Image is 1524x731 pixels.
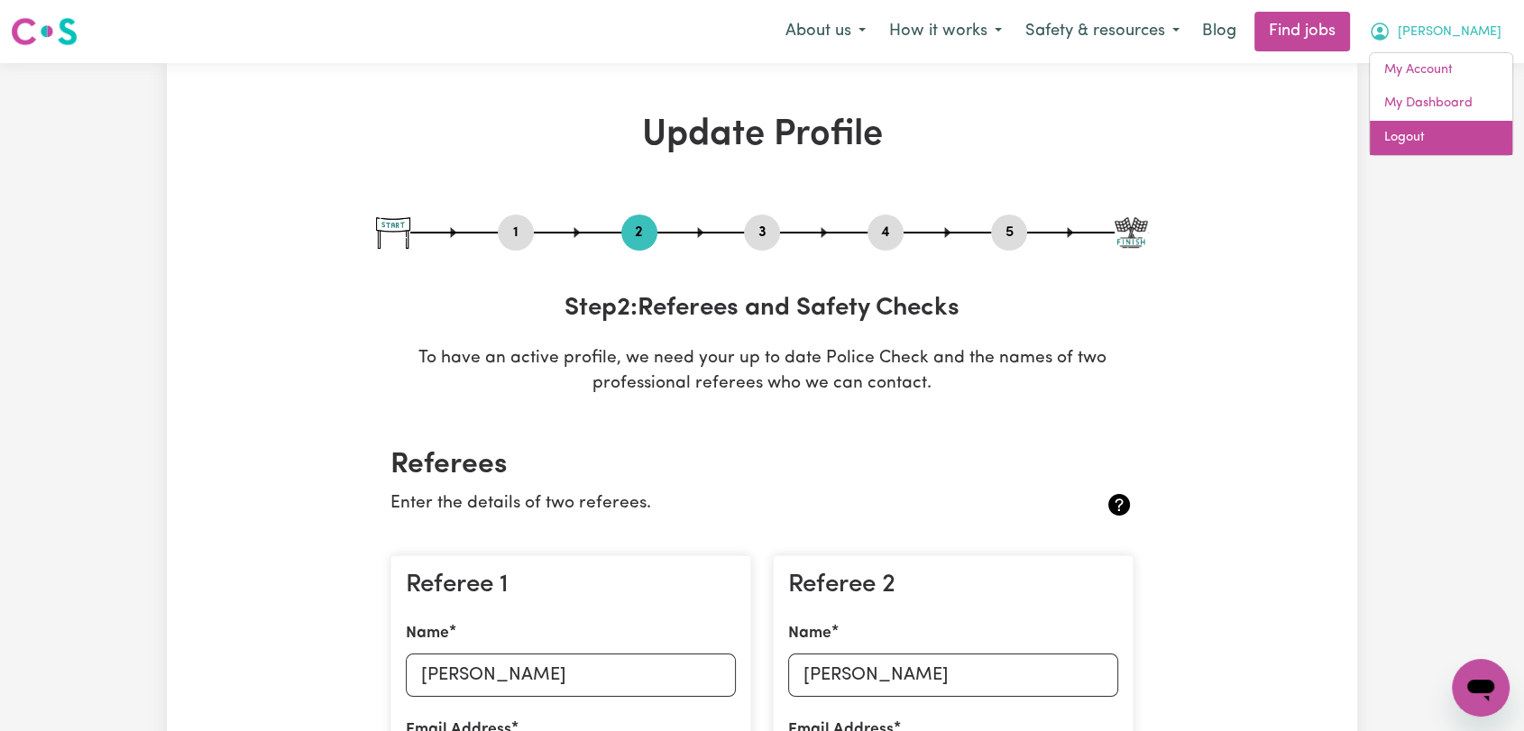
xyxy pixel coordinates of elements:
a: Blog [1191,12,1247,51]
iframe: Button to launch messaging window [1452,659,1510,717]
a: Logout [1370,121,1512,155]
h2: Referees [390,448,1134,482]
div: My Account [1369,52,1513,156]
button: Safety & resources [1014,13,1191,50]
h1: Update Profile [376,114,1148,157]
button: My Account [1357,13,1513,50]
a: My Account [1370,53,1512,87]
button: Go to step 2 [621,221,657,244]
img: Careseekers logo [11,15,78,48]
button: Go to step 1 [498,221,534,244]
button: Go to step 3 [744,221,780,244]
h3: Referee 1 [406,571,736,601]
a: Find jobs [1254,12,1350,51]
a: Careseekers logo [11,11,78,52]
button: How it works [877,13,1014,50]
p: To have an active profile, we need your up to date Police Check and the names of two professional... [376,346,1148,398]
p: Enter the details of two referees. [390,491,1010,517]
label: Name [406,622,449,645]
a: My Dashboard [1370,87,1512,121]
button: About us [774,13,877,50]
h3: Referee 2 [788,571,1118,601]
button: Go to step 5 [991,221,1027,244]
span: [PERSON_NAME] [1398,23,1501,42]
label: Name [788,622,831,645]
h3: Step 2 : Referees and Safety Checks [376,294,1148,324]
button: Go to step 4 [868,221,904,244]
